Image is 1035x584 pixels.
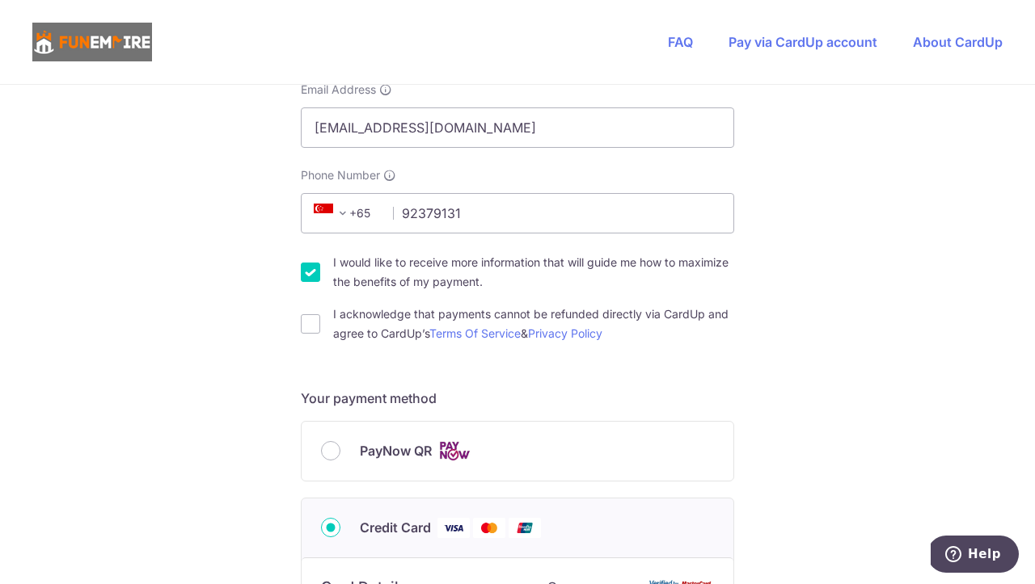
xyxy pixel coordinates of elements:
[301,167,380,183] span: Phone Number
[333,253,734,292] label: I would like to receive more information that will guide me how to maximize the benefits of my pa...
[528,326,602,340] a: Privacy Policy
[321,441,714,461] div: PayNow QR Cards logo
[360,518,431,537] span: Credit Card
[931,536,1019,576] iframe: Opens a widget where you can find more information
[309,204,382,223] span: +65
[437,518,470,538] img: Visa
[913,34,1003,50] a: About CardUp
[314,204,353,223] span: +65
[301,107,734,148] input: Email address
[321,518,714,538] div: Credit Card Visa Mastercard Union Pay
[729,34,877,50] a: Pay via CardUp account
[668,34,693,50] a: FAQ
[509,518,541,538] img: Union Pay
[301,389,734,408] h5: Your payment method
[473,518,505,538] img: Mastercard
[360,441,432,460] span: PayNow QR
[429,326,521,340] a: Terms Of Service
[438,441,471,461] img: Cards logo
[333,305,734,343] label: I acknowledge that payments cannot be refunded directly via CardUp and agree to CardUp’s &
[301,82,376,98] span: Email Address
